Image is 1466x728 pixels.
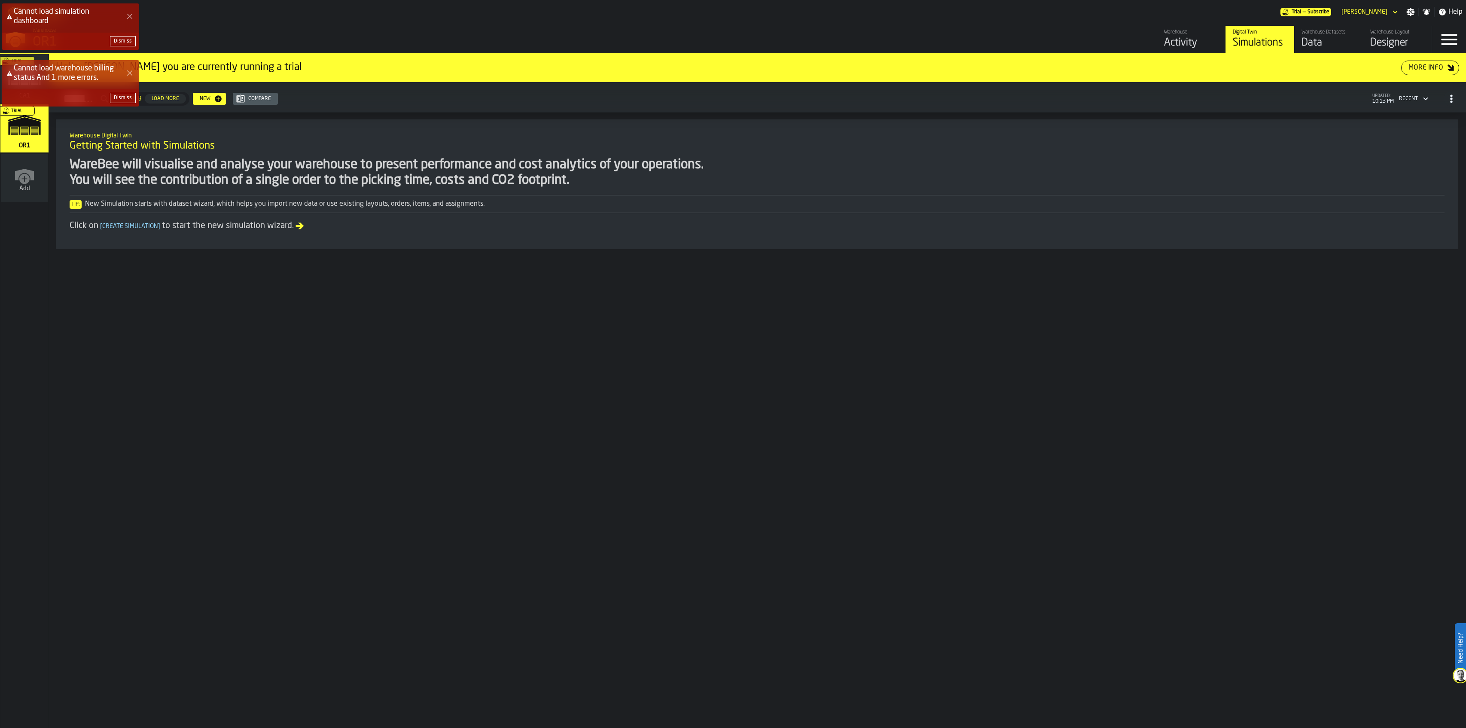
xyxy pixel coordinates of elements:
span: Cannot load simulation dashboard [14,8,89,25]
span: Create Simulation [98,223,162,229]
button: Close Error [124,10,136,22]
div: ItemListCard- [56,119,1458,249]
span: Getting Started with Simulations [70,139,215,153]
a: link-to-/wh/new [1,154,48,204]
button: button- [110,36,136,46]
span: Tip: [70,200,82,209]
a: link-to-/wh/i/02d92962-0f11-4133-9763-7cb092bceeef/simulations [0,104,49,154]
a: link-to-/wh/i/76e2a128-1b54-4d66-80d4-05ae4c277723/simulations [0,55,49,104]
div: New Simulation starts with dataset wizard, which helps you import new data or use existing layout... [70,199,1445,209]
span: [ [100,223,102,229]
div: title-Getting Started with Simulations [63,126,1451,157]
div: Click on to start the new simulation wizard. [70,220,1445,232]
div: WareBee will visualise and analyse your warehouse to present performance and cost analytics of yo... [70,157,1445,188]
button: Close Error [124,67,136,79]
button: button- [110,93,136,103]
span: Cannot load warehouse billing status [14,64,114,82]
h2: Sub Title [70,131,1445,139]
div: Dismiss [114,95,132,101]
span: Add [19,185,30,192]
div: Dismiss [114,38,132,44]
span: And 1 more errors. [35,74,98,82]
label: Need Help? [1456,624,1465,672]
span: ] [158,223,160,229]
